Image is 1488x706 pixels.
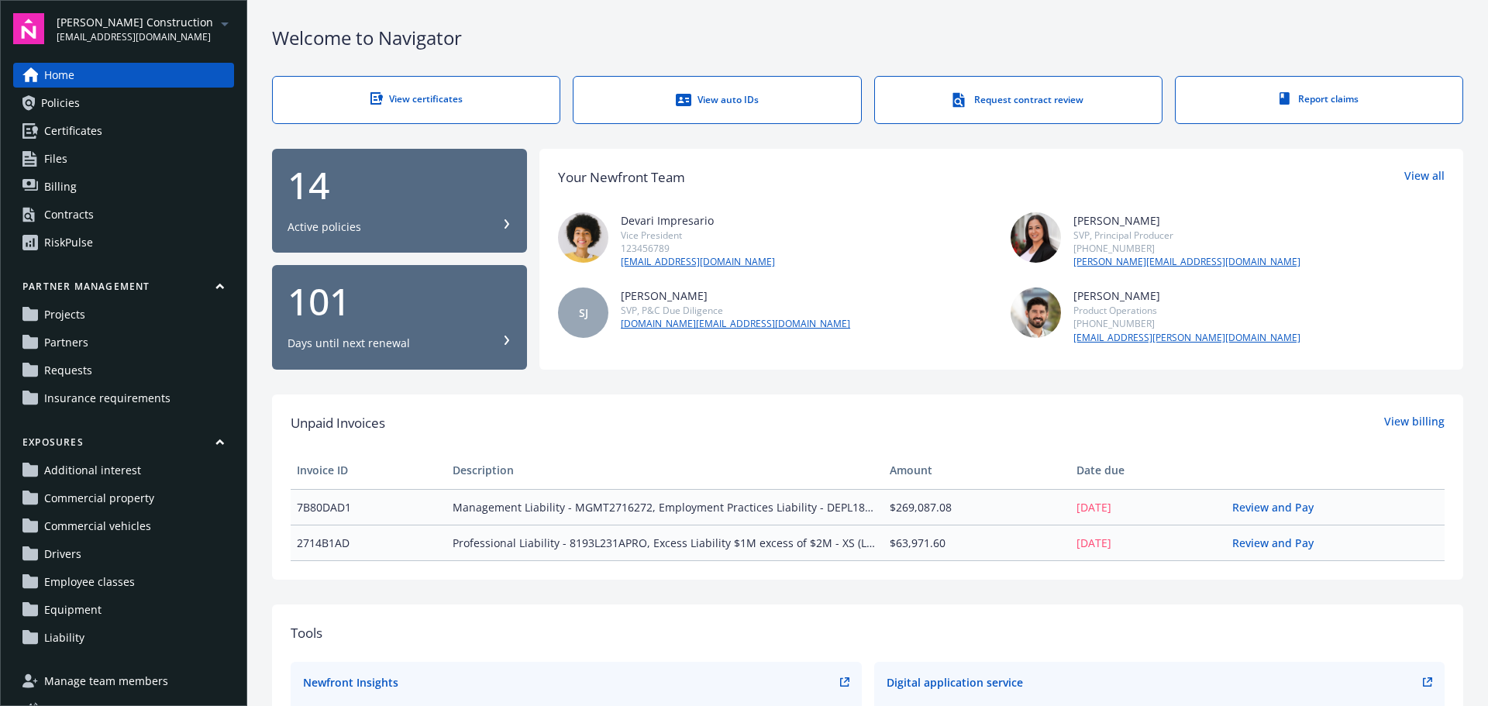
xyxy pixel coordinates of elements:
[13,302,234,327] a: Projects
[621,229,775,242] div: Vice President
[446,452,883,489] th: Description
[1175,76,1463,124] a: Report claims
[44,514,151,539] span: Commercial vehicles
[453,499,877,515] span: Management Liability - MGMT2716272, Employment Practices Liability - DEPL18971387, Cyber - C955Y9...
[579,305,588,321] span: SJ
[304,92,529,105] div: View certificates
[41,91,80,115] span: Policies
[883,452,1070,489] th: Amount
[13,202,234,227] a: Contracts
[1384,413,1445,433] a: View billing
[1073,304,1300,317] div: Product Operations
[13,63,234,88] a: Home
[558,167,685,188] div: Your Newfront Team
[13,669,234,694] a: Manage team members
[288,167,511,204] div: 14
[1070,489,1226,525] td: [DATE]
[44,63,74,88] span: Home
[883,525,1070,560] td: $63,971.60
[883,489,1070,525] td: $269,087.08
[57,14,213,30] span: [PERSON_NAME] Construction
[44,202,94,227] div: Contracts
[44,486,154,511] span: Commercial property
[44,174,77,199] span: Billing
[13,119,234,143] a: Certificates
[44,358,92,383] span: Requests
[291,413,385,433] span: Unpaid Invoices
[558,212,608,263] img: photo
[44,230,93,255] div: RiskPulse
[291,623,1445,643] div: Tools
[288,336,410,351] div: Days until next renewal
[1232,500,1326,515] a: Review and Pay
[272,25,1463,51] div: Welcome to Navigator
[44,669,168,694] span: Manage team members
[13,386,234,411] a: Insurance requirements
[291,525,446,560] td: 2714B1AD
[13,458,234,483] a: Additional interest
[44,458,141,483] span: Additional interest
[1070,452,1226,489] th: Date due
[13,570,234,594] a: Employee classes
[303,674,398,691] div: Newfront Insights
[291,489,446,525] td: 7B80DAD1
[13,230,234,255] a: RiskPulse
[1011,212,1061,263] img: photo
[288,219,361,235] div: Active policies
[887,674,1023,691] div: Digital application service
[272,149,527,253] button: 14Active policies
[621,304,850,317] div: SVP, P&C Due Diligence
[44,542,81,567] span: Drivers
[874,76,1162,124] a: Request contract review
[13,625,234,650] a: Liability
[44,598,102,622] span: Equipment
[272,265,527,370] button: 101Days until next renewal
[1073,331,1300,345] a: [EMAIL_ADDRESS][PERSON_NAME][DOMAIN_NAME]
[13,542,234,567] a: Drivers
[13,436,234,455] button: Exposures
[44,386,170,411] span: Insurance requirements
[44,302,85,327] span: Projects
[1404,167,1445,188] a: View all
[1073,288,1300,304] div: [PERSON_NAME]
[44,146,67,171] span: Files
[621,212,775,229] div: Devari Impresario
[1070,525,1226,560] td: [DATE]
[573,76,861,124] a: View auto IDs
[1073,229,1300,242] div: SVP, Principal Producer
[13,13,44,44] img: navigator-logo.svg
[1073,212,1300,229] div: [PERSON_NAME]
[288,283,511,320] div: 101
[13,330,234,355] a: Partners
[13,174,234,199] a: Billing
[215,14,234,33] a: arrowDropDown
[1073,317,1300,330] div: [PHONE_NUMBER]
[1232,536,1326,550] a: Review and Pay
[13,514,234,539] a: Commercial vehicles
[1073,255,1300,269] a: [PERSON_NAME][EMAIL_ADDRESS][DOMAIN_NAME]
[57,13,234,44] button: [PERSON_NAME] Construction[EMAIL_ADDRESS][DOMAIN_NAME]arrowDropDown
[13,598,234,622] a: Equipment
[604,92,829,108] div: View auto IDs
[621,255,775,269] a: [EMAIL_ADDRESS][DOMAIN_NAME]
[13,486,234,511] a: Commercial property
[621,317,850,331] a: [DOMAIN_NAME][EMAIL_ADDRESS][DOMAIN_NAME]
[906,92,1131,108] div: Request contract review
[1207,92,1431,105] div: Report claims
[44,119,102,143] span: Certificates
[621,288,850,304] div: [PERSON_NAME]
[44,625,84,650] span: Liability
[621,242,775,255] div: 123456789
[44,330,88,355] span: Partners
[272,76,560,124] a: View certificates
[44,570,135,594] span: Employee classes
[13,358,234,383] a: Requests
[13,91,234,115] a: Policies
[291,452,446,489] th: Invoice ID
[13,146,234,171] a: Files
[1011,288,1061,338] img: photo
[13,280,234,299] button: Partner management
[57,30,213,44] span: [EMAIL_ADDRESS][DOMAIN_NAME]
[453,535,877,551] span: Professional Liability - 8193L231APRO, Excess Liability $1M excess of $2M - XS (Laguna Niguel Pro...
[1073,242,1300,255] div: [PHONE_NUMBER]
